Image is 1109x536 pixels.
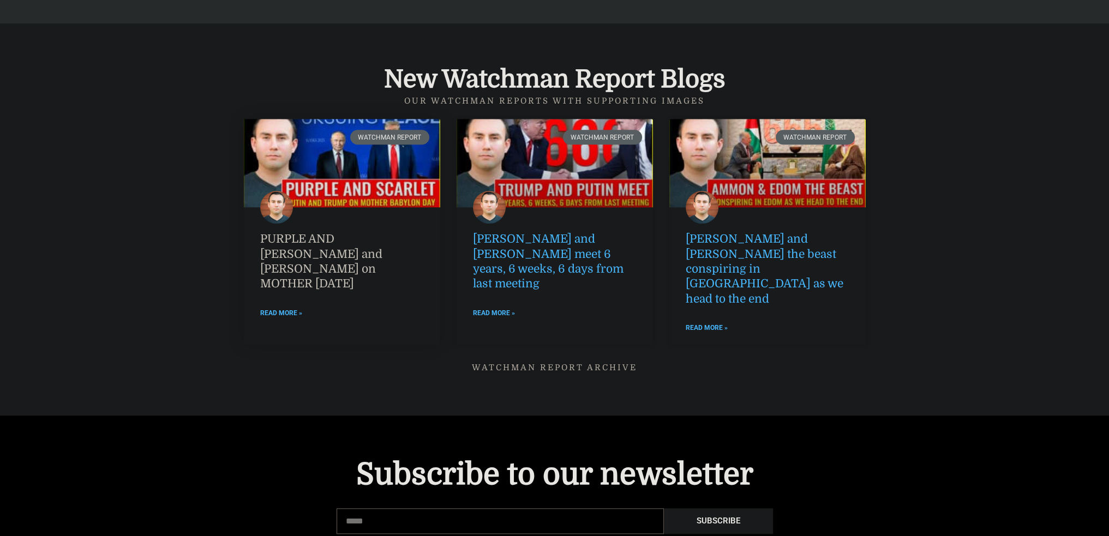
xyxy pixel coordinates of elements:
[473,232,624,290] a: [PERSON_NAME] and [PERSON_NAME] meet 6 years, 6 weeks, 6 days from last meeting
[244,97,866,105] h5: Our watchman reports with supporting images
[472,363,637,372] a: Watchman Report ARCHIVE
[473,307,515,319] a: Read more about Trump and Putin meet 6 years, 6 weeks, 6 days from last meeting
[260,232,382,290] a: PURPLE AND [PERSON_NAME] and [PERSON_NAME] on MOTHER [DATE]
[686,322,728,334] a: Read more about Ammon and Edom the beast conspiring in Edom as we head to the end
[260,307,302,319] a: Read more about PURPLE AND SCARLET Putin and Trump on MOTHER BABYLON day
[686,232,843,305] a: [PERSON_NAME] and [PERSON_NAME] the beast conspiring in [GEOGRAPHIC_DATA] as we head to the end
[563,130,642,144] div: Watchman Report
[260,191,293,224] img: Marco
[664,508,773,534] button: Subscribe
[776,130,855,144] div: Watchman Report
[686,191,718,224] img: Marco
[473,191,506,224] img: Marco
[244,67,866,92] h4: New Watchman Report Blogs
[337,459,773,489] h4: Subscribe to our newsletter
[697,517,740,525] span: Subscribe
[350,130,429,144] div: Watchman Report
